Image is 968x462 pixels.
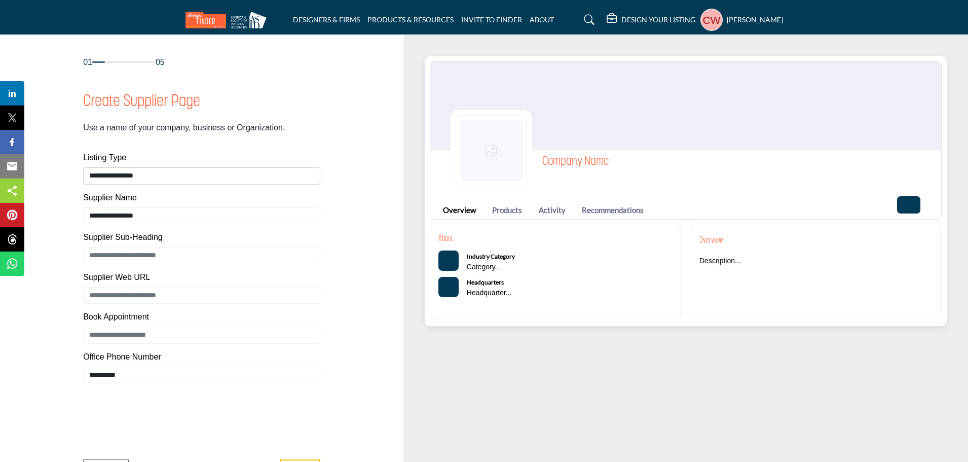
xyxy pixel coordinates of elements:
a: Recommendations [582,204,644,216]
label: Supplier Web URL [83,271,150,283]
h5: DESIGN YOUR LISTING [621,15,695,24]
b: Industry Category [467,253,515,260]
a: DESIGNERS & FIRMS [293,15,360,24]
a: PRODUCTS & RESOURCES [367,15,454,24]
a: Overview [443,204,476,216]
input: Enter Book Appointment [83,327,320,344]
span: 05 [156,56,165,68]
input: Enter Supplier Web Address [83,287,320,304]
img: Cover Image [430,62,941,151]
button: More Options [897,196,921,214]
a: INVITE TO FINDER [461,15,522,24]
h1: Company Name [542,153,609,171]
p: Headquarter... [467,288,512,298]
label: Listing Type [83,152,126,164]
h1: Create Supplier Page [83,90,200,114]
button: Show hide supplier dropdown [700,9,723,31]
button: HeadQuarters [438,277,459,297]
a: Search [574,12,601,28]
p: Use a name of your company, business or Organization. [83,122,285,134]
input: Enter Supplier Sub-Heading [83,247,320,264]
label: Book Appointment [83,311,149,323]
a: Activity [539,204,566,216]
h2: Overview [699,234,723,248]
b: Headquarters [467,278,504,286]
input: Enter Office Phone Number Include country code e.g. +1.987.654.3210 [83,367,320,384]
input: Enter Supplier name [83,207,320,225]
a: ABOUT [530,15,554,24]
label: Supplier Name [83,192,137,204]
h2: About [438,232,453,246]
h5: [PERSON_NAME] [727,15,783,25]
a: Products [492,204,522,216]
img: site Logo [185,12,272,28]
label: Supplier Sub-Heading [83,231,163,243]
p: Description... [699,256,741,266]
img: Logo [456,115,527,186]
p: Category... [467,262,515,272]
button: Categories List [438,251,459,271]
label: Office Phone Number [83,351,161,363]
span: 01 [83,56,92,68]
div: DESIGN YOUR LISTING [607,14,695,26]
